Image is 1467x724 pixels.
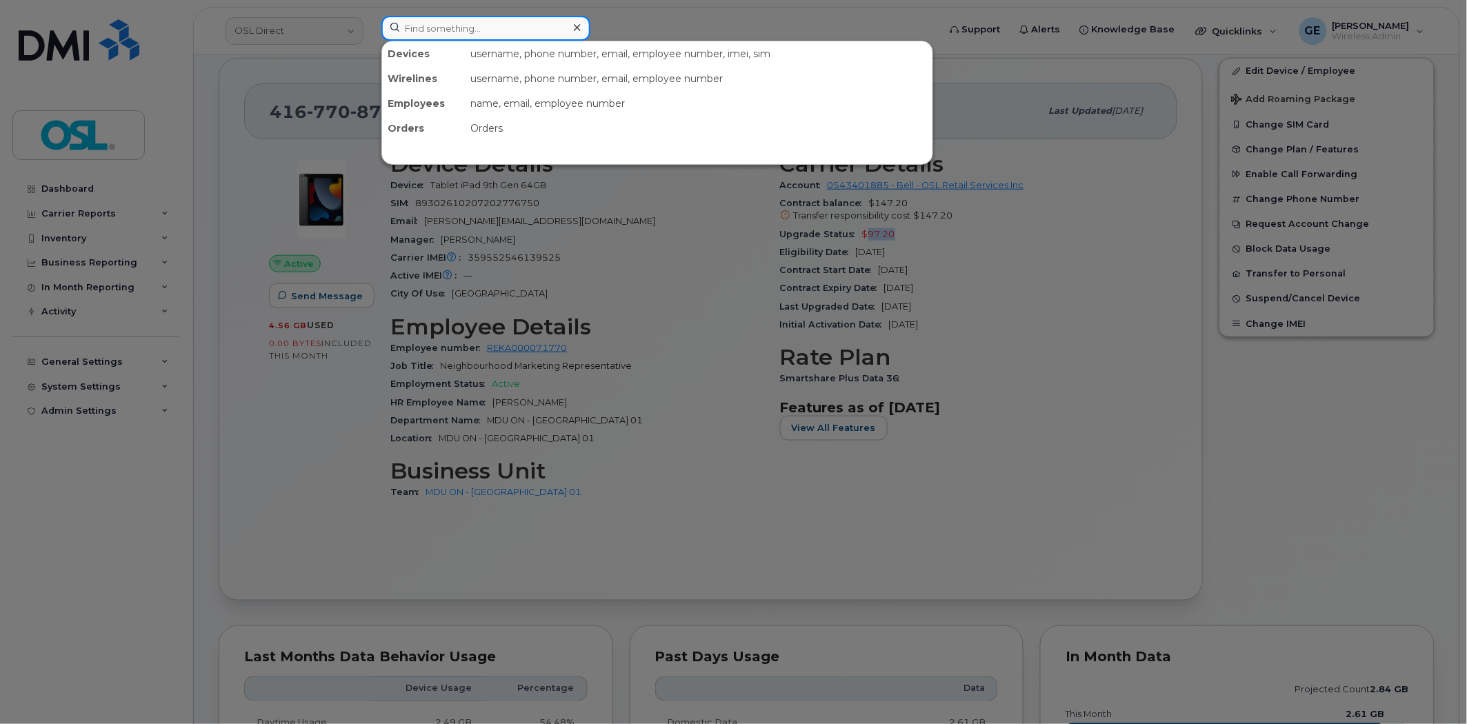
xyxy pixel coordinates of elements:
div: Orders [465,116,932,141]
div: name, email, employee number [465,91,932,116]
div: Orders [382,116,465,141]
div: username, phone number, email, employee number, imei, sim [465,41,932,66]
input: Find something... [381,16,590,41]
div: username, phone number, email, employee number [465,66,932,91]
div: Devices [382,41,465,66]
div: Employees [382,91,465,116]
div: Wirelines [382,66,465,91]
